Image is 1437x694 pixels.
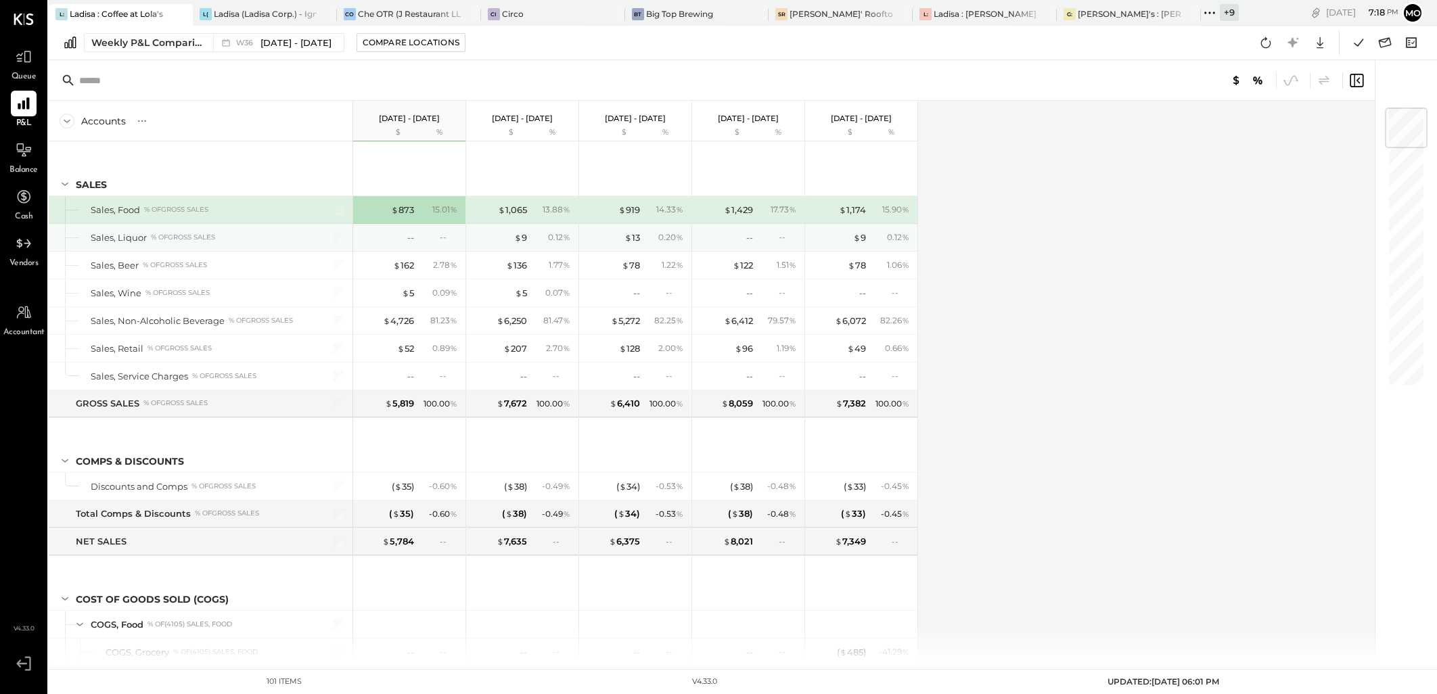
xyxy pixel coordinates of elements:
[1,44,47,83] a: Queue
[505,508,513,519] span: $
[779,536,796,547] div: --
[147,344,212,353] div: % of GROSS SALES
[81,114,126,128] div: Accounts
[881,480,909,492] div: - 0.45
[844,508,852,519] span: $
[195,509,259,518] div: % of GROSS SALES
[847,343,854,354] span: $
[649,398,683,410] div: 100.00
[12,71,37,83] span: Queue
[450,204,457,214] span: %
[440,646,457,657] div: --
[506,259,527,272] div: 136
[609,535,640,548] div: 6,375
[514,232,522,243] span: $
[835,536,842,547] span: $
[586,127,640,138] div: $
[746,646,753,659] div: --
[605,114,666,123] p: [DATE] - [DATE]
[875,398,909,410] div: 100.00
[902,231,909,242] span: %
[393,260,401,271] span: $
[504,480,527,493] div: ( 38 )
[192,371,256,381] div: % of GROSS SALES
[777,259,796,271] div: 1.51
[721,398,729,409] span: $
[839,204,846,215] span: $
[450,398,457,409] span: %
[563,231,570,242] span: %
[1,184,47,223] a: Cash
[835,315,866,327] div: 6,072
[360,127,414,138] div: $
[789,398,796,409] span: %
[450,508,457,519] span: %
[530,127,574,138] div: %
[91,370,188,383] div: Sales, Service Charges
[91,480,187,493] div: Discounts and Comps
[619,342,640,355] div: 128
[666,646,683,657] div: --
[731,508,739,519] span: $
[724,315,731,326] span: $
[633,646,640,659] div: --
[676,398,683,409] span: %
[746,231,753,244] div: --
[699,127,753,138] div: $
[417,127,461,138] div: %
[902,259,909,270] span: %
[892,536,909,547] div: --
[55,8,68,20] div: L:
[145,288,210,298] div: % of GROSS SALES
[721,397,753,410] div: 8,059
[407,646,414,659] div: --
[507,481,514,492] span: $
[724,204,753,216] div: 1,429
[497,535,527,548] div: 7,635
[407,231,414,244] div: --
[756,127,800,138] div: %
[779,231,796,243] div: --
[382,536,390,547] span: $
[767,508,796,520] div: - 0.48
[16,118,32,130] span: P&L
[76,397,139,410] div: GROSS SALES
[735,342,753,355] div: 96
[771,204,796,216] div: 17.73
[676,231,683,242] span: %
[563,342,570,353] span: %
[656,204,683,216] div: 14.33
[91,231,147,244] div: Sales, Liquor
[789,508,796,519] span: %
[1078,8,1181,20] div: [PERSON_NAME]'s : [PERSON_NAME]'s
[646,8,713,20] div: Big Top Brewing
[542,508,570,520] div: - 0.49
[563,315,570,325] span: %
[432,342,457,354] div: 0.89
[9,258,39,270] span: Vendors
[363,37,459,48] div: Compare Locations
[733,481,740,492] span: $
[543,315,570,327] div: 81.47
[402,287,409,298] span: $
[934,8,1036,20] div: Ladisa : [PERSON_NAME] in the Alley
[91,204,140,216] div: Sales, Food
[391,204,398,215] span: $
[869,127,913,138] div: %
[837,646,866,659] div: ( 485 )
[859,287,866,300] div: --
[520,646,527,659] div: --
[151,233,215,242] div: % of GROSS SALES
[563,398,570,409] span: %
[9,164,38,177] span: Balance
[497,315,504,326] span: $
[789,480,796,491] span: %
[902,315,909,325] span: %
[432,287,457,299] div: 0.09
[614,507,640,520] div: ( 34 )
[497,398,504,409] span: $
[506,260,514,271] span: $
[616,480,640,493] div: ( 34 )
[502,507,527,520] div: ( 38 )
[835,535,866,548] div: 7,349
